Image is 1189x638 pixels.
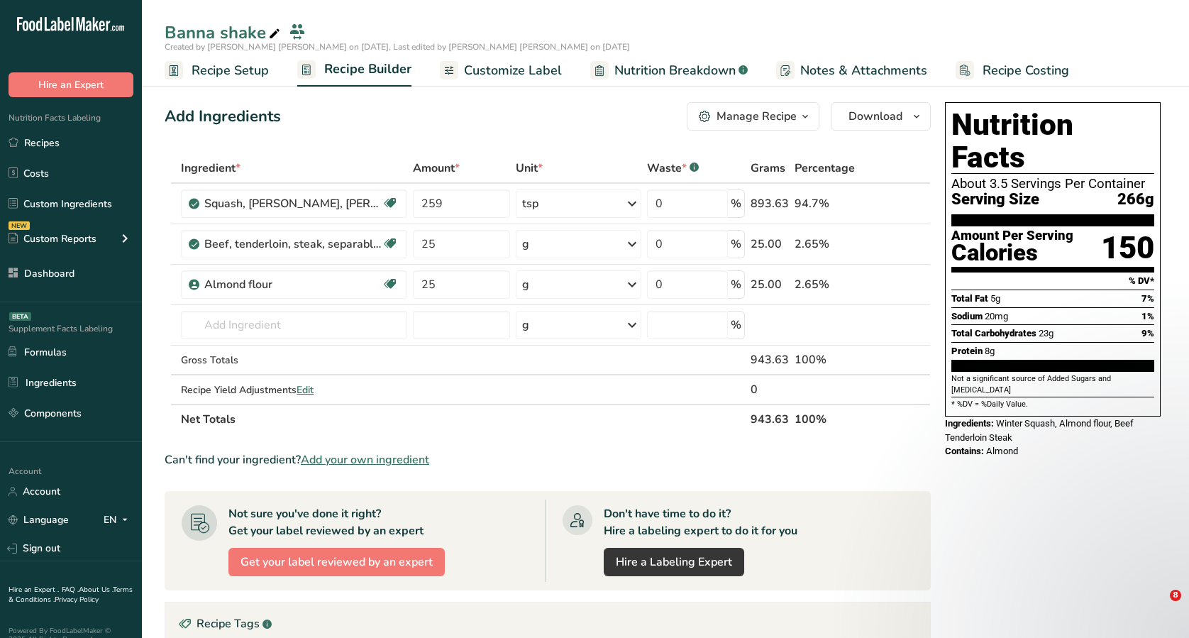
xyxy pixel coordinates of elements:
div: Manage Recipe [717,108,797,125]
span: 8g [985,346,995,356]
a: FAQ . [62,585,79,595]
a: Nutrition Breakdown [590,55,748,87]
a: Recipe Setup [165,55,269,87]
span: Contains: [945,446,984,456]
span: 23g [1039,328,1053,339]
button: Hire an Expert [9,72,133,97]
a: Language [9,507,69,532]
span: Sodium [951,311,983,321]
span: 20mg [985,311,1008,321]
div: 25.00 [751,236,789,253]
span: Almond [986,446,1018,456]
div: Calories [951,243,1073,263]
div: tsp [522,195,538,212]
iframe: Intercom live chat [1141,590,1175,624]
section: % DV* [951,273,1154,290]
span: 8 [1170,590,1181,601]
span: Recipe Builder [324,60,411,79]
span: Percentage [795,160,855,177]
section: Not a significant source of Added Sugars and [MEDICAL_DATA] [951,373,1154,397]
span: Download [848,108,902,125]
div: EN [104,512,133,529]
div: Don't have time to do it? Hire a labeling expert to do it for you [604,505,797,539]
span: Edit [297,383,314,397]
span: 7% [1141,293,1154,304]
span: 266g [1117,191,1154,209]
div: Add Ingredients [165,105,281,128]
span: Nutrition Breakdown [614,61,736,80]
span: Ingredients: [945,418,994,429]
span: 1% [1141,311,1154,321]
a: About Us . [79,585,113,595]
span: Ingredient [181,160,240,177]
div: Gross Totals [181,353,407,368]
span: Total Fat [951,293,988,304]
a: Hire an Expert . [9,585,59,595]
div: Not sure you've done it right? Get your label reviewed by an expert [228,505,424,539]
th: Net Totals [178,404,748,434]
th: 943.63 [748,404,792,434]
a: Notes & Attachments [776,55,927,87]
div: 150 [1101,229,1154,267]
div: 25.00 [751,276,789,293]
span: Amount [413,160,460,177]
section: * %DV = %Daily Value. [951,397,1154,410]
input: Add Ingredient [181,311,407,339]
span: 5g [990,293,1000,304]
div: 0 [751,381,789,398]
div: BETA [9,312,31,321]
span: 9% [1141,328,1154,339]
button: Download [831,102,931,131]
a: Privacy Policy [55,595,99,605]
span: Total Carbohydrates [951,328,1036,339]
span: Customize Label [464,61,562,80]
div: 2.65% [795,236,863,253]
span: Notes & Attachments [800,61,927,80]
div: Amount Per Serving [951,229,1073,243]
button: Get your label reviewed by an expert [228,548,445,576]
div: g [522,236,529,253]
a: Customize Label [440,55,562,87]
div: Waste [647,160,699,177]
div: g [522,276,529,293]
span: Created by [PERSON_NAME] [PERSON_NAME] on [DATE], Last edited by [PERSON_NAME] [PERSON_NAME] on [... [165,41,630,53]
div: Can't find your ingredient? [165,451,931,468]
div: 94.7% [795,195,863,212]
span: Recipe Costing [983,61,1069,80]
span: Grams [751,160,785,177]
a: Recipe Builder [297,53,411,87]
button: Manage Recipe [687,102,819,131]
a: Recipe Costing [956,55,1069,87]
div: 2.65% [795,276,863,293]
div: Beef, tenderloin, steak, separable lean only, trimmed to 1/8" fat, all grades, raw [204,236,382,253]
div: 893.63 [751,195,789,212]
span: Recipe Setup [192,61,269,80]
div: 100% [795,351,863,368]
div: NEW [9,221,30,230]
h1: Nutrition Facts [951,109,1154,174]
th: 100% [792,404,866,434]
div: g [522,317,529,334]
a: Hire a Labeling Expert [604,548,744,576]
span: Get your label reviewed by an expert [240,554,433,571]
span: Protein [951,346,983,356]
span: Winter Squash, Almond flour, Beef Tenderloin Steak [945,418,1134,443]
div: Banna shake [165,20,283,45]
div: Squash, [PERSON_NAME], [PERSON_NAME], raw [204,195,382,212]
span: Unit [516,160,543,177]
span: Serving Size [951,191,1039,209]
div: About 3.5 Servings Per Container [951,177,1154,191]
a: Terms & Conditions . [9,585,133,605]
div: Custom Reports [9,231,96,246]
div: Almond flour [204,276,382,293]
div: Recipe Yield Adjustments [181,383,407,397]
div: 943.63 [751,351,789,368]
span: Add your own ingredient [301,451,429,468]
